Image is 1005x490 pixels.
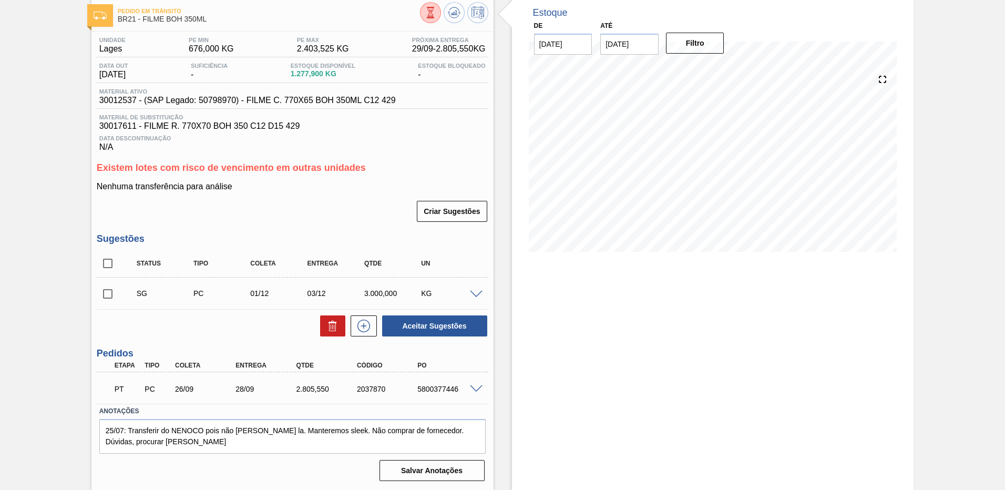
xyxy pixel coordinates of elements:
label: Até [600,22,612,29]
span: BR21 - FILME BOH 350ML [118,15,420,23]
span: 2.403,525 KG [297,44,349,54]
label: Anotações [99,404,486,419]
button: Programar Estoque [467,2,488,23]
div: 2.805,550 [294,385,362,393]
span: Existem lotes com risco de vencimento em outras unidades [97,162,366,173]
span: Unidade [99,37,126,43]
div: 5800377446 [415,385,483,393]
span: Pedido em Trânsito [118,8,420,14]
div: Qtde [294,362,362,369]
div: Código [354,362,422,369]
div: Qtde [362,260,425,267]
div: Pedido de Compra [191,289,254,298]
div: Nova sugestão [345,315,377,336]
span: Lages [99,44,126,54]
div: 01/12/2025 [248,289,311,298]
div: - [188,63,230,79]
div: Coleta [172,362,240,369]
span: 676,000 KG [189,44,233,54]
div: Excluir Sugestões [315,315,345,336]
span: 1.277,900 KG [291,70,355,78]
div: Pedido em Trânsito [112,377,143,401]
span: Estoque Bloqueado [418,63,485,69]
div: Aceitar Sugestões [377,314,488,338]
span: Próxima Entrega [412,37,486,43]
div: Entrega [233,362,301,369]
div: Coleta [248,260,311,267]
div: 2037870 [354,385,422,393]
h3: Pedidos [97,348,488,359]
div: KG [418,289,482,298]
span: Data out [99,63,128,69]
p: PT [115,385,141,393]
div: PO [415,362,483,369]
span: Suficiência [191,63,228,69]
span: 29/09 - 2.805,550 KG [412,44,486,54]
button: Filtro [666,33,724,54]
textarea: 25/07: Transferir do NENOCO pois não [PERSON_NAME] la. Manteremos sleek. Não comprar de fornecedo... [99,419,486,454]
div: Tipo [142,362,173,369]
button: Atualizar Gráfico [444,2,465,23]
div: 3.000,000 [362,289,425,298]
button: Aceitar Sugestões [382,315,487,336]
div: - [415,63,488,79]
label: De [534,22,543,29]
span: PE MIN [189,37,233,43]
div: Estoque [533,7,568,18]
div: Sugestão Criada [134,289,198,298]
div: 26/09/2025 [172,385,240,393]
div: Criar Sugestões [418,200,488,223]
span: [DATE] [99,70,128,79]
button: Visão Geral dos Estoques [420,2,441,23]
button: Criar Sugestões [417,201,487,222]
div: Status [134,260,198,267]
span: 30017611 - FILME R. 770X70 BOH 350 C12 D15 429 [99,121,486,131]
div: UN [418,260,482,267]
div: N/A [97,131,488,152]
span: Data Descontinuação [99,135,486,141]
span: Estoque Disponível [291,63,355,69]
span: PE MAX [297,37,349,43]
div: 28/09/2025 [233,385,301,393]
input: dd/mm/yyyy [534,34,592,55]
span: 30012537 - (SAP Legado: 50798970) - FILME C. 770X65 BOH 350ML C12 429 [99,96,396,105]
span: Material ativo [99,88,396,95]
div: Pedido de Compra [142,385,173,393]
span: Material de Substituição [99,114,486,120]
input: dd/mm/yyyy [600,34,659,55]
button: Salvar Anotações [380,460,485,481]
div: Entrega [305,260,368,267]
p: Nenhuma transferência para análise [97,182,488,191]
h3: Sugestões [97,233,488,244]
div: 03/12/2025 [305,289,368,298]
img: Ícone [94,12,107,19]
div: Tipo [191,260,254,267]
div: Etapa [112,362,143,369]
